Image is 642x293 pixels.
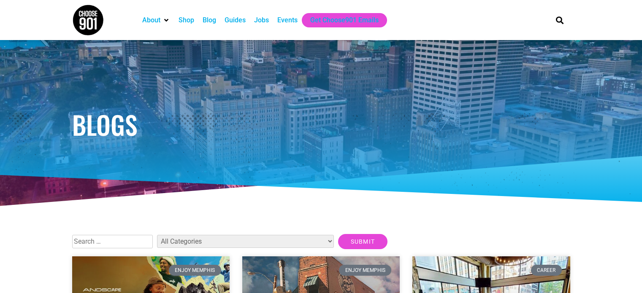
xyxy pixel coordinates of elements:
a: About [142,15,160,25]
input: Submit [338,234,388,249]
div: Career [531,265,562,276]
a: Jobs [254,15,269,25]
nav: Main nav [138,13,542,27]
a: Shop [179,15,194,25]
h1: Blogs [72,112,570,137]
a: Events [277,15,298,25]
div: Enjoy Memphis [169,265,221,276]
a: Get Choose901 Emails [310,15,379,25]
a: Guides [225,15,246,25]
div: Search [553,13,566,27]
div: Enjoy Memphis [339,265,391,276]
div: About [138,13,174,27]
input: Search … [72,235,153,248]
a: Blog [203,15,216,25]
